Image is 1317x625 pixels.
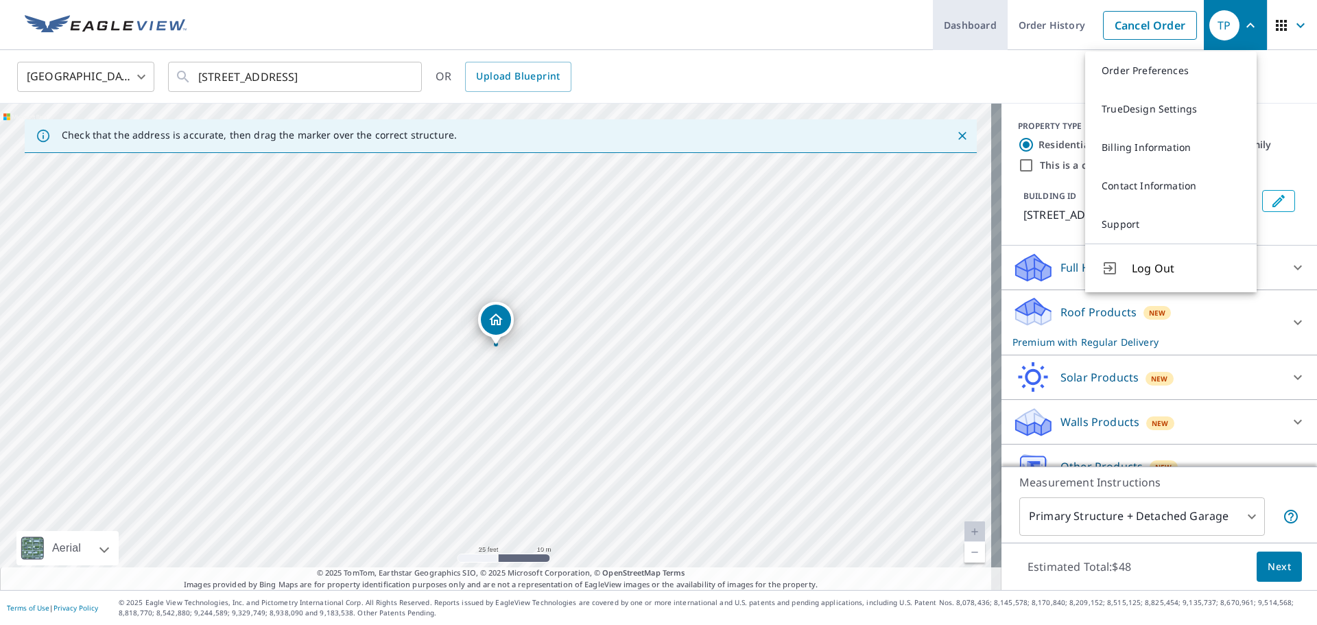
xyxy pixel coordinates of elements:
[465,62,571,92] a: Upload Blueprint
[1209,10,1239,40] div: TP
[1060,369,1139,386] p: Solar Products
[1149,307,1166,318] span: New
[1040,158,1122,172] label: This is a complex
[1018,120,1301,132] div: PROPERTY TYPE
[1283,508,1299,525] span: Your report will include the primary structure and a detached garage if one exists.
[1085,90,1257,128] a: TrueDesign Settings
[1012,296,1306,349] div: Roof ProductsNewPremium with Regular Delivery
[1012,361,1306,394] div: Solar ProductsNew
[62,129,457,141] p: Check that the address is accurate, then drag the marker over the correct structure.
[1085,167,1257,205] a: Contact Information
[1012,405,1306,438] div: Walls ProductsNew
[476,68,560,85] span: Upload Blueprint
[1060,458,1143,475] p: Other Products
[25,15,187,36] img: EV Logo
[964,542,985,563] a: Current Level 20, Zoom Out
[17,58,154,96] div: [GEOGRAPHIC_DATA]
[1017,552,1142,582] p: Estimated Total: $48
[1060,414,1139,430] p: Walls Products
[1023,190,1076,202] p: BUILDING ID
[119,598,1310,618] p: © 2025 Eagle View Technologies, Inc. and Pictometry International Corp. All Rights Reserved. Repo...
[16,531,119,565] div: Aerial
[198,58,394,96] input: Search by address or latitude-longitude
[1152,418,1169,429] span: New
[1012,335,1281,349] p: Premium with Regular Delivery
[1151,373,1168,384] span: New
[54,603,98,613] a: Privacy Policy
[1019,497,1265,536] div: Primary Structure + Detached Garage
[602,567,660,578] a: OpenStreetMap
[48,531,85,565] div: Aerial
[1019,474,1299,491] p: Measurement Instructions
[1257,552,1302,582] button: Next
[1085,51,1257,90] a: Order Preferences
[964,521,985,542] a: Current Level 20, Zoom In Disabled
[1268,558,1291,576] span: Next
[1085,128,1257,167] a: Billing Information
[1085,205,1257,244] a: Support
[317,567,685,579] span: © 2025 TomTom, Earthstar Geographics SIO, © 2025 Microsoft Corporation, ©
[1060,304,1137,320] p: Roof Products
[1085,244,1257,292] button: Log Out
[1262,190,1295,212] button: Edit building 1
[1012,450,1306,489] div: Other ProductsNew
[663,567,685,578] a: Terms
[953,127,971,145] button: Close
[1155,462,1172,473] span: New
[1023,207,1257,223] p: [STREET_ADDRESS]
[7,603,49,613] a: Terms of Use
[1103,11,1197,40] a: Cancel Order
[1132,260,1240,276] span: Log Out
[478,302,514,344] div: Dropped pin, building 1, Residential property, 921 S Beneva Rd Sarasota, FL 34232
[1012,251,1306,284] div: Full House ProductsNew
[7,604,98,612] p: |
[1060,259,1167,276] p: Full House Products
[1039,138,1092,152] label: Residential
[436,62,571,92] div: OR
